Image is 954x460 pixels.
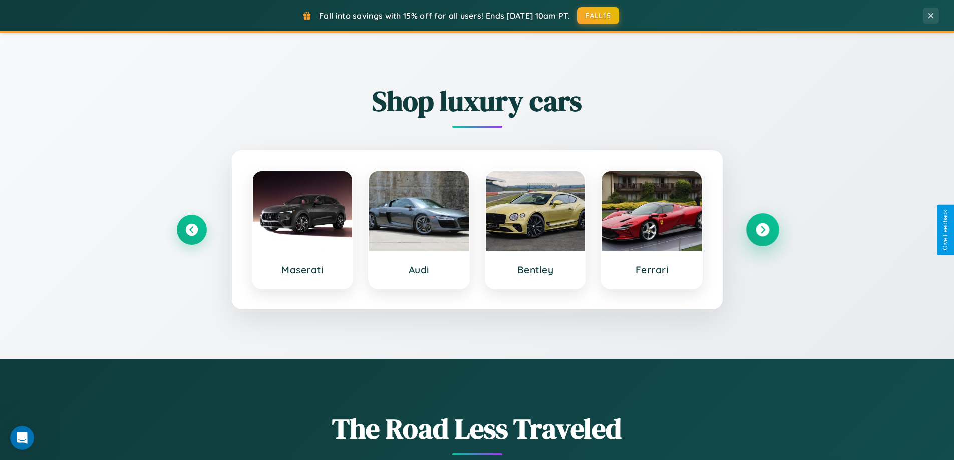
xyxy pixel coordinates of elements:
span: Fall into savings with 15% off for all users! Ends [DATE] 10am PT. [319,11,570,21]
h1: The Road Less Traveled [177,409,778,448]
iframe: Intercom live chat [10,426,34,450]
button: FALL15 [577,7,619,24]
h3: Ferrari [612,264,692,276]
h3: Audi [379,264,459,276]
h3: Bentley [496,264,575,276]
h3: Maserati [263,264,343,276]
h2: Shop luxury cars [177,82,778,120]
div: Give Feedback [942,210,949,250]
